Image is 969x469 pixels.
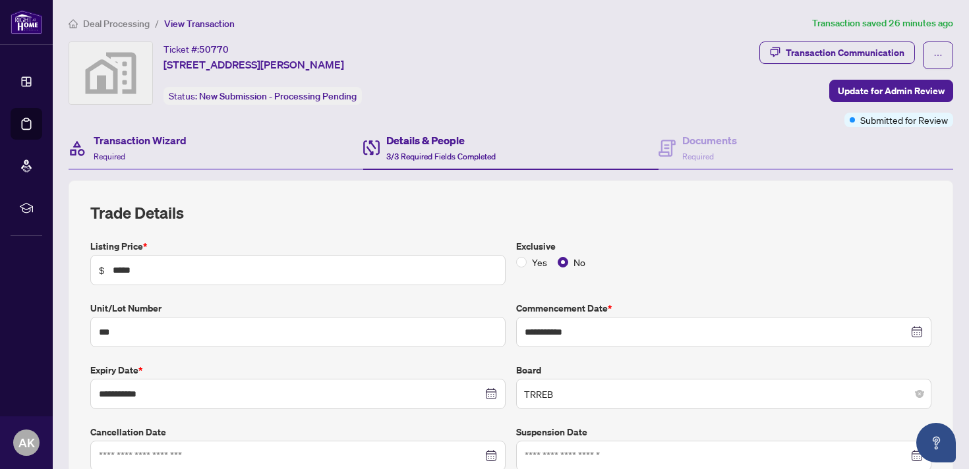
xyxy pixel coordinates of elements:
span: 50770 [199,43,229,55]
span: New Submission - Processing Pending [199,90,357,102]
label: Unit/Lot Number [90,301,506,316]
button: Open asap [916,423,956,462]
label: Board [516,363,931,377]
span: close-circle [916,390,924,398]
span: ellipsis [933,51,943,60]
button: Transaction Communication [759,41,915,64]
span: Yes [527,255,552,269]
span: No [568,255,591,269]
span: Required [682,152,714,161]
span: home [69,19,78,28]
img: logo [11,10,42,34]
article: Transaction saved 26 minutes ago [812,16,953,31]
li: / [155,16,159,31]
span: [STREET_ADDRESS][PERSON_NAME] [163,57,344,72]
h2: Trade Details [90,202,931,223]
div: Ticket #: [163,41,229,57]
label: Listing Price [90,239,506,254]
span: Required [94,152,125,161]
img: svg%3e [69,42,152,104]
span: AK [18,433,35,452]
button: Update for Admin Review [829,80,953,102]
span: Submitted for Review [860,113,948,127]
h4: Documents [682,132,737,148]
span: TRREB [524,381,924,406]
span: Update for Admin Review [838,80,945,101]
div: Status: [163,87,362,105]
div: Transaction Communication [786,42,904,63]
label: Exclusive [516,239,931,254]
span: 3/3 Required Fields Completed [386,152,496,161]
label: Suspension Date [516,425,931,439]
label: Expiry Date [90,363,506,377]
span: View Transaction [164,18,235,30]
span: Deal Processing [83,18,150,30]
h4: Transaction Wizard [94,132,187,148]
h4: Details & People [386,132,496,148]
label: Cancellation Date [90,425,506,439]
span: $ [99,263,105,277]
label: Commencement Date [516,301,931,316]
